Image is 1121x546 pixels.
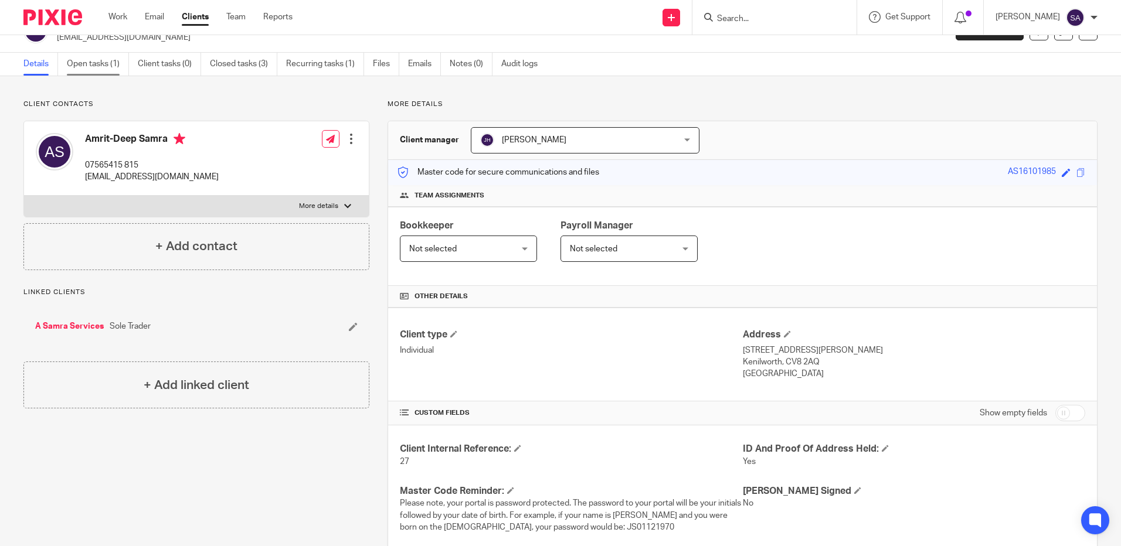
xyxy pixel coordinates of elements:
[743,368,1085,380] p: [GEOGRAPHIC_DATA]
[263,11,293,23] a: Reports
[743,443,1085,455] h4: ID And Proof Of Address Held:
[1008,166,1056,179] div: AS16101985
[299,202,338,211] p: More details
[35,320,104,332] a: A Samra Services
[23,9,82,25] img: Pixie
[409,245,457,253] span: Not selected
[36,133,73,170] img: svg%3E
[373,53,399,76] a: Files
[174,133,185,145] i: Primary
[480,133,494,147] img: svg%3E
[400,408,742,418] h4: CUSTOM FIELDS
[450,53,492,76] a: Notes (0)
[1066,8,1085,27] img: svg%3E
[145,11,164,23] a: Email
[570,245,617,253] span: Not selected
[743,485,1085,497] h4: [PERSON_NAME] Signed
[400,134,459,146] h3: Client manager
[400,499,741,531] span: Please note, your portal is password protected. The password to your portal will be your initials...
[23,53,58,76] a: Details
[67,53,129,76] a: Open tasks (1)
[502,136,566,144] span: [PERSON_NAME]
[23,100,369,109] p: Client contacts
[743,329,1085,341] h4: Address
[286,53,364,76] a: Recurring tasks (1)
[408,53,441,76] a: Emails
[85,159,219,171] p: 07565415 815
[23,288,369,297] p: Linked clients
[85,171,219,183] p: [EMAIL_ADDRESS][DOMAIN_NAME]
[400,443,742,455] h4: Client Internal Reference:
[415,191,484,200] span: Team assignments
[415,292,468,301] span: Other details
[560,221,633,230] span: Payroll Manager
[397,166,599,178] p: Master code for secure communications and files
[743,356,1085,368] p: Kenilworth, CV8 2AQ
[388,100,1098,109] p: More details
[57,32,938,43] p: [EMAIL_ADDRESS][DOMAIN_NAME]
[144,376,249,394] h4: + Add linked client
[743,499,753,507] span: No
[182,11,209,23] a: Clients
[400,221,454,230] span: Bookkeeper
[138,53,201,76] a: Client tasks (0)
[996,11,1060,23] p: [PERSON_NAME]
[743,344,1085,356] p: [STREET_ADDRESS][PERSON_NAME]
[155,237,237,255] h4: + Add contact
[85,133,219,148] h4: Amrit-Deep Samra
[210,53,277,76] a: Closed tasks (3)
[716,14,821,25] input: Search
[501,53,546,76] a: Audit logs
[226,11,246,23] a: Team
[400,344,742,356] p: Individual
[743,458,756,466] span: Yes
[885,13,930,21] span: Get Support
[400,329,742,341] h4: Client type
[108,11,127,23] a: Work
[400,458,409,466] span: 27
[400,485,742,497] h4: Master Code Reminder:
[980,407,1047,419] label: Show empty fields
[110,320,151,332] span: Sole Trader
